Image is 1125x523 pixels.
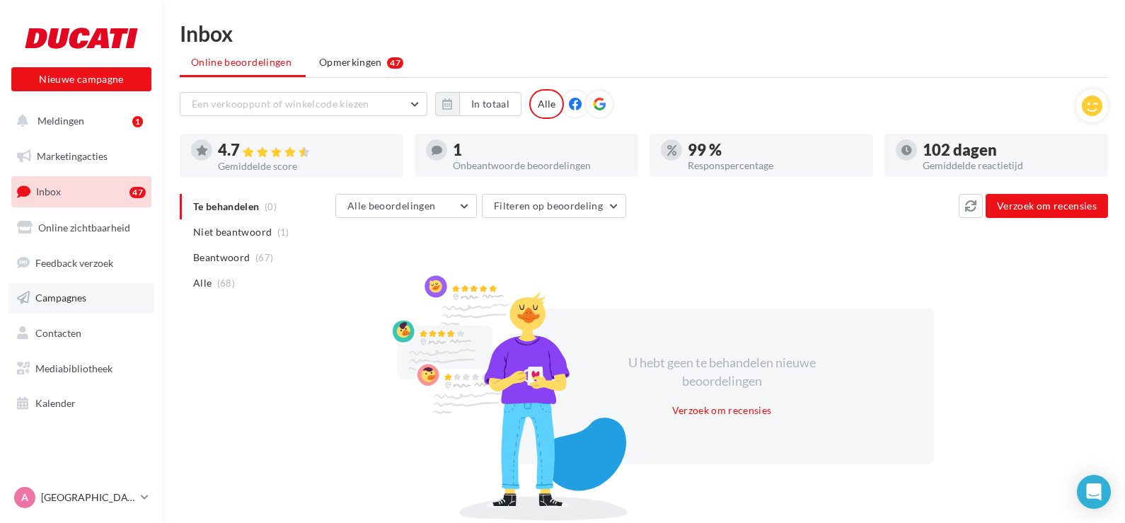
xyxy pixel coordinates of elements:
[218,142,392,159] div: 4.7
[37,115,84,127] span: Meldingen
[319,55,382,69] span: Opmerkingen
[453,142,627,158] div: 1
[277,226,289,238] span: (1)
[11,484,151,511] a: A [GEOGRAPHIC_DATA]
[435,92,521,116] button: In totaal
[21,490,28,505] span: A
[180,23,1108,44] div: Inbox
[387,57,403,69] div: 47
[41,490,135,505] p: [GEOGRAPHIC_DATA]
[923,161,1097,171] div: Gemiddelde reactietijd
[38,222,130,234] span: Online zichtbaarheid
[193,276,212,290] span: Alle
[8,106,149,136] button: Meldingen 1
[459,92,521,116] button: In totaal
[217,277,235,289] span: (68)
[688,161,862,171] div: Responspercentage
[11,67,151,91] button: Nieuwe campagne
[8,354,154,384] a: Mediabibliotheek
[667,402,778,419] button: Verzoek om recensies
[218,161,392,171] div: Gemiddelde score
[8,142,154,171] a: Marketingacties
[335,194,477,218] button: Alle beoordelingen
[986,194,1108,218] button: Verzoek om recensies
[8,213,154,243] a: Online zichtbaarheid
[35,256,113,268] span: Feedback verzoek
[8,248,154,278] a: Feedback verzoek
[129,187,146,198] div: 47
[132,116,143,127] div: 1
[255,252,273,263] span: (67)
[35,327,81,339] span: Contacten
[192,98,369,110] span: Een verkooppunt of winkelcode kiezen
[8,389,154,418] a: Kalender
[8,176,154,207] a: Inbox47
[35,397,76,409] span: Kalender
[8,283,154,313] a: Campagnes
[529,89,564,119] div: Alle
[8,318,154,348] a: Contacten
[688,142,862,158] div: 99 %
[1077,475,1111,509] div: Open Intercom Messenger
[347,200,435,212] span: Alle beoordelingen
[193,225,272,239] span: Niet beantwoord
[180,92,427,116] button: Een verkooppunt of winkelcode kiezen
[923,142,1097,158] div: 102 dagen
[37,150,108,162] span: Marketingacties
[36,185,61,197] span: Inbox
[453,161,627,171] div: Onbeantwoorde beoordelingen
[193,251,250,265] span: Beantwoord
[482,194,626,218] button: Filteren op beoordeling
[35,292,86,304] span: Campagnes
[600,354,843,390] div: U hebt geen te behandelen nieuwe beoordelingen
[35,362,112,374] span: Mediabibliotheek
